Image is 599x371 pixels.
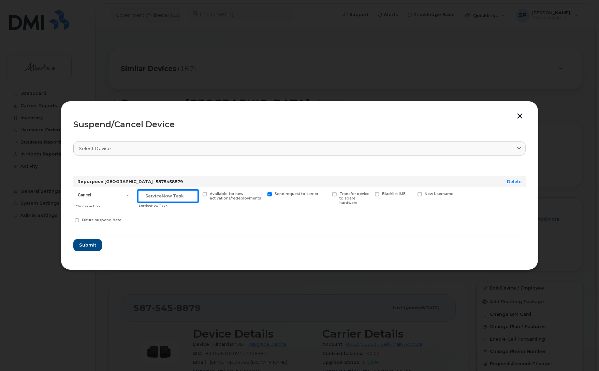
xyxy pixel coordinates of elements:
span: Send request to carrier [275,192,318,196]
a: Delete [507,179,522,184]
input: Blacklist IMEI [367,192,370,195]
span: 5875458879 [156,179,183,184]
button: Submit [73,239,102,251]
input: Send request to carrier [259,192,263,195]
span: Blacklist IMEI [382,192,407,196]
a: Select device [73,142,526,155]
input: Transfer device to spare hardware [324,192,327,195]
span: Submit [79,242,96,248]
span: Future suspend date [82,218,121,222]
div: ServiceNow Task [138,203,198,208]
span: Available for new activations/redeployments [210,192,261,201]
input: ServiceNow Task [138,190,198,202]
input: New Username [409,192,413,195]
div: Suspend/Cancel Device [73,120,526,129]
strong: Repurpose [GEOGRAPHIC_DATA] [77,179,153,184]
span: New Username [425,192,453,196]
span: Select device [79,145,111,152]
input: Available for new activations/redeployments [194,192,198,195]
span: Transfer device to spare hardware [339,192,369,205]
div: Choose action [75,201,133,209]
